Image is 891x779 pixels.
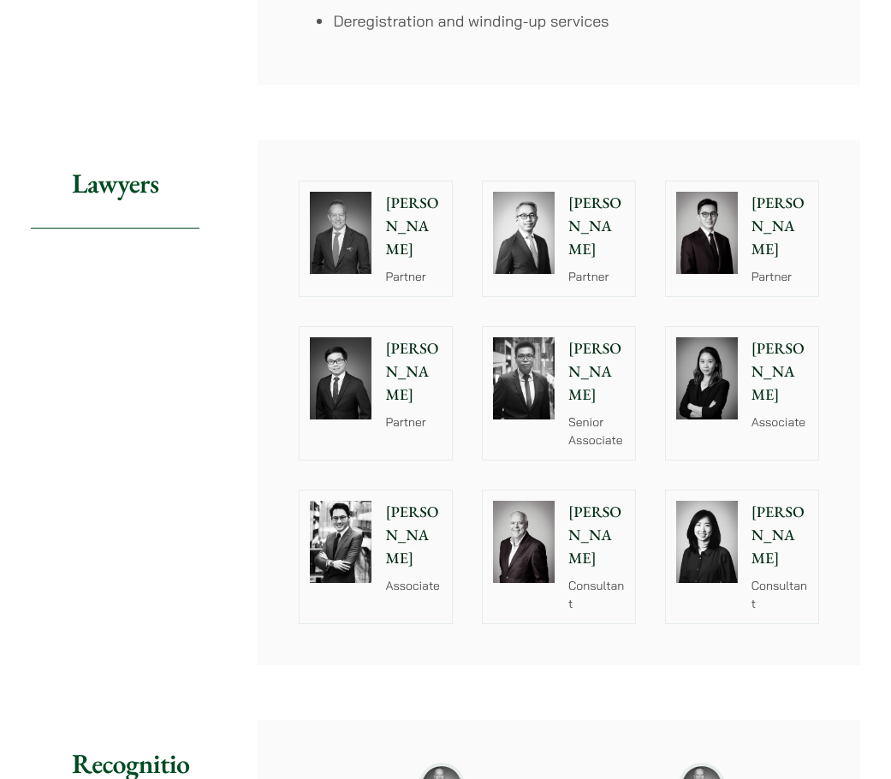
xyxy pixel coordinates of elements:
a: [PERSON_NAME] Senior Associate [482,326,636,461]
p: Partner [751,268,808,286]
p: Associate [751,413,808,431]
a: [PERSON_NAME] Partner [482,181,636,297]
a: [PERSON_NAME] Partner [299,181,453,297]
a: [PERSON_NAME] Partner [665,181,819,297]
a: [PERSON_NAME] Consultant [482,490,636,624]
p: [PERSON_NAME] [568,501,625,570]
a: [PERSON_NAME] Associate [299,490,453,624]
a: [PERSON_NAME] Consultant [665,490,819,624]
p: [PERSON_NAME] [751,192,808,261]
p: Senior Associate [568,413,625,449]
p: [PERSON_NAME] [568,337,625,407]
h2: Lawyers [31,140,199,228]
p: [PERSON_NAME] [751,337,808,407]
p: Partner [385,268,442,286]
p: Associate [385,577,442,595]
a: [PERSON_NAME] Associate [665,326,819,461]
a: [PERSON_NAME] Partner [299,326,453,461]
p: Partner [385,413,442,431]
p: Partner [568,268,625,286]
p: [PERSON_NAME] [751,501,808,570]
p: Consultant [568,577,625,613]
p: [PERSON_NAME] [385,501,442,570]
p: Consultant [751,577,808,613]
p: [PERSON_NAME] [385,337,442,407]
p: [PERSON_NAME] [385,192,442,261]
p: [PERSON_NAME] [568,192,625,261]
li: Deregistration and winding-up services [333,9,819,33]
